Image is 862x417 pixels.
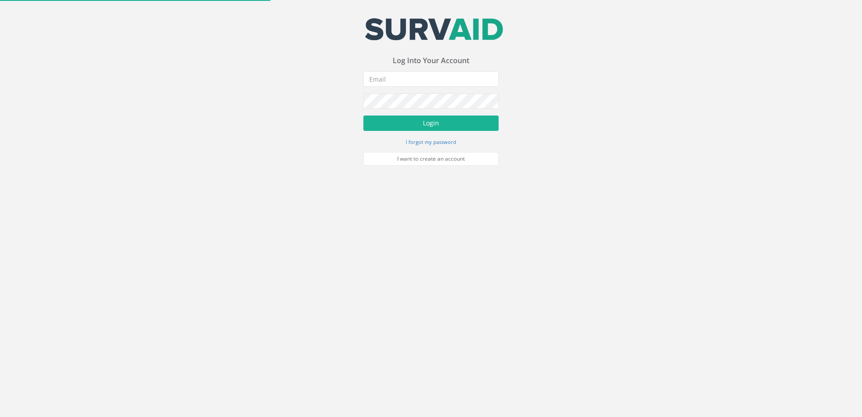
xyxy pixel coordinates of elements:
input: Email [363,71,499,87]
button: Login [363,116,499,131]
a: I forgot my password [406,138,456,146]
small: I forgot my password [406,139,456,145]
a: I want to create an account [363,152,499,166]
h3: Log Into Your Account [363,57,499,65]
